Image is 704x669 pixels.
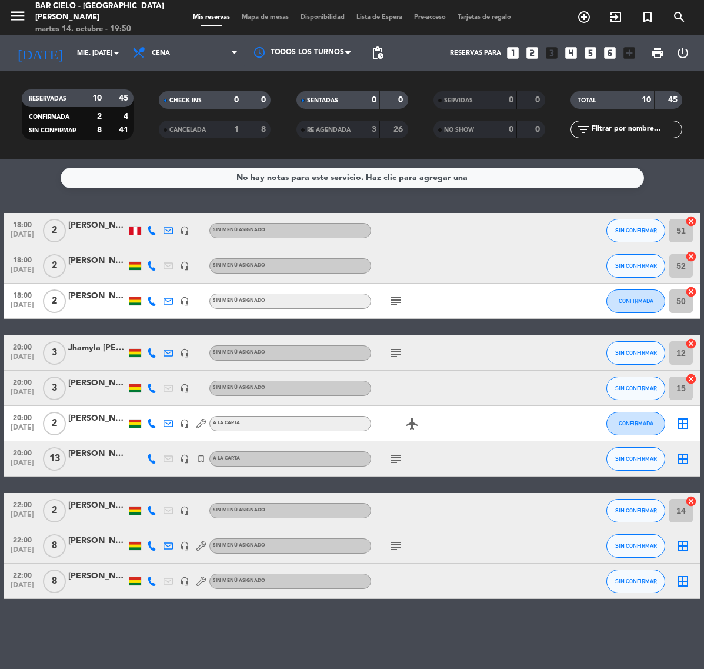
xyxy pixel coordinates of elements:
i: cancel [685,251,697,262]
i: cancel [685,338,697,350]
span: SIN CONFIRMAR [615,385,657,391]
strong: 0 [535,125,542,134]
span: Pre-acceso [408,14,452,21]
strong: 0 [535,96,542,104]
span: SIN CONFIRMAR [615,227,657,234]
span: SERVIDAS [444,98,473,104]
i: headset_mic [180,541,189,551]
div: [PERSON_NAME] [68,254,127,268]
button: menu [9,7,26,29]
i: border_all [676,417,690,431]
i: power_settings_new [676,46,690,60]
strong: 0 [509,96,513,104]
span: 22:00 [8,568,37,581]
span: A la carta [213,421,240,425]
span: pending_actions [371,46,385,60]
span: Sin menú asignado [213,350,265,355]
button: SIN CONFIRMAR [606,499,665,522]
span: 20:00 [8,410,37,424]
button: CONFIRMADA [606,289,665,313]
button: SIN CONFIRMAR [606,377,665,400]
span: NO SHOW [444,127,474,133]
span: Tarjetas de regalo [452,14,517,21]
span: SENTADAS [307,98,338,104]
i: headset_mic [180,226,189,235]
span: 18:00 [8,252,37,266]
span: 20:00 [8,445,37,459]
div: [PERSON_NAME] [68,534,127,548]
i: cancel [685,286,697,298]
i: looks_two [525,45,540,61]
span: 2 [43,219,66,242]
i: looks_one [505,45,521,61]
span: Sin menú asignado [213,508,265,512]
div: LOG OUT [670,35,695,71]
i: headset_mic [180,261,189,271]
span: 20:00 [8,340,37,353]
button: SIN CONFIRMAR [606,570,665,593]
span: CONFIRMADA [29,114,69,120]
i: airplanemode_active [405,417,419,431]
span: 3 [43,341,66,365]
span: [DATE] [8,231,37,244]
span: Sin menú asignado [213,385,265,390]
strong: 0 [509,125,513,134]
div: No hay notas para este servicio. Haz clic para agregar una [236,171,468,185]
strong: 0 [372,96,376,104]
span: [DATE] [8,511,37,524]
button: CONFIRMADA [606,412,665,435]
span: [DATE] [8,581,37,595]
span: 22:00 [8,497,37,511]
strong: 0 [234,96,239,104]
span: RESERVADAS [29,96,66,102]
div: [PERSON_NAME] [PERSON_NAME] [68,377,127,390]
strong: 8 [97,126,102,134]
i: [DATE] [9,40,71,66]
i: cancel [685,495,697,507]
strong: 45 [668,96,680,104]
span: CHECK INS [169,98,202,104]
strong: 41 [119,126,131,134]
span: SIN CONFIRMAR [615,455,657,462]
i: subject [389,539,403,553]
i: headset_mic [180,348,189,358]
div: Jhamyla [PERSON_NAME] [68,341,127,355]
span: 2 [43,412,66,435]
strong: 0 [398,96,405,104]
span: CANCELADA [169,127,206,133]
button: SIN CONFIRMAR [606,341,665,365]
span: TOTAL [578,98,596,104]
div: [PERSON_NAME] [68,570,127,583]
strong: 3 [372,125,376,134]
span: 18:00 [8,288,37,301]
span: [DATE] [8,388,37,402]
i: cancel [685,373,697,385]
i: turned_in_not [196,454,206,464]
span: SIN CONFIRMAR [615,507,657,514]
i: menu [9,7,26,25]
span: CONFIRMADA [619,420,653,427]
i: turned_in_not [640,10,655,24]
span: 13 [43,447,66,471]
span: [DATE] [8,424,37,437]
div: [PERSON_NAME] [68,447,127,461]
div: Bar Cielo - [GEOGRAPHIC_DATA][PERSON_NAME] [35,1,167,24]
strong: 0 [261,96,268,104]
span: RE AGENDADA [307,127,351,133]
span: Sin menú asignado [213,228,265,232]
div: martes 14. octubre - 19:50 [35,24,167,35]
span: 22:00 [8,532,37,546]
span: A la carta [213,456,240,461]
i: headset_mic [180,577,189,586]
span: 8 [43,534,66,558]
strong: 26 [393,125,405,134]
i: border_all [676,574,690,588]
strong: 8 [261,125,268,134]
span: SIN CONFIRMAR [615,262,657,269]
strong: 10 [642,96,651,104]
span: [DATE] [8,546,37,560]
i: looks_6 [602,45,618,61]
span: 20:00 [8,375,37,388]
span: Sin menú asignado [213,578,265,583]
i: headset_mic [180,384,189,393]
